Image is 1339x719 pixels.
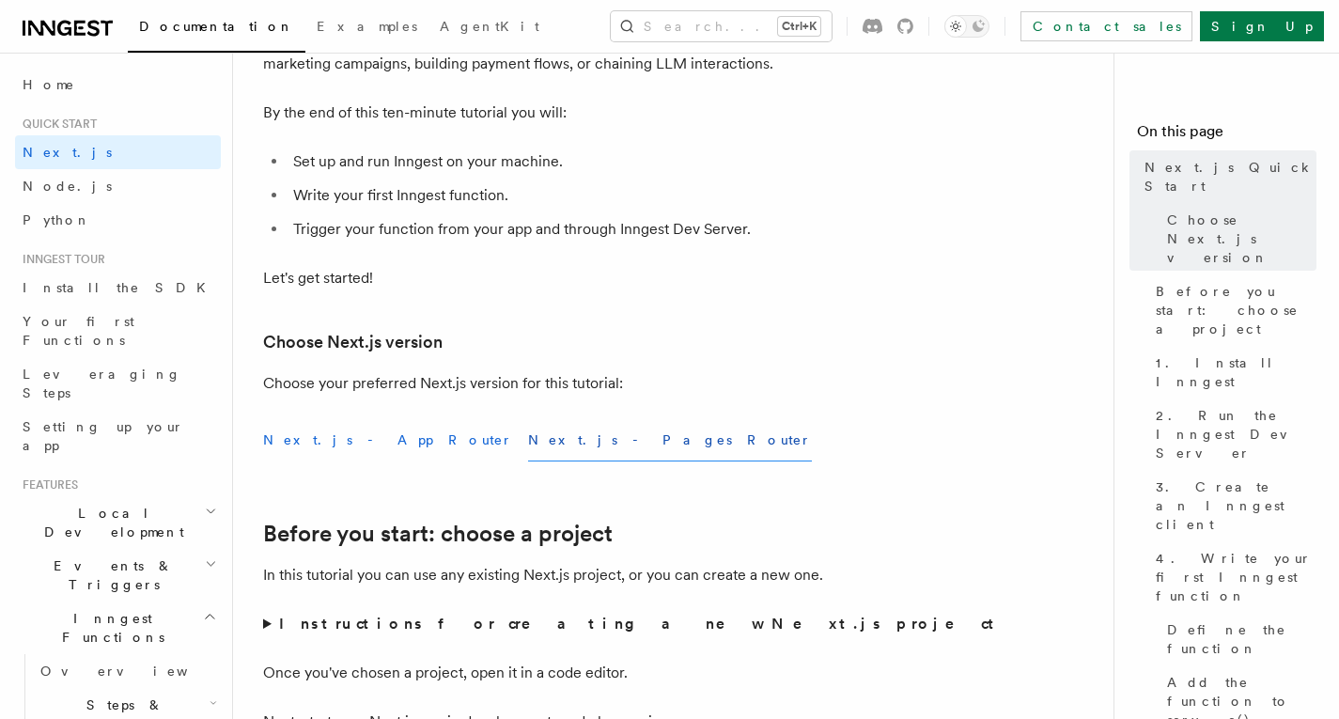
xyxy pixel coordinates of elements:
[15,410,221,462] a: Setting up your app
[23,314,134,348] span: Your first Functions
[1167,620,1316,658] span: Define the function
[1200,11,1324,41] a: Sign Up
[15,203,221,237] a: Python
[15,169,221,203] a: Node.js
[1148,470,1316,541] a: 3. Create an Inngest client
[263,370,1015,397] p: Choose your preferred Next.js version for this tutorial:
[263,611,1015,637] summary: Instructions for creating a new Next.js project
[139,19,294,34] span: Documentation
[33,654,221,688] a: Overview
[23,179,112,194] span: Node.js
[1156,353,1316,391] span: 1. Install Inngest
[1137,120,1316,150] h4: On this page
[263,562,1015,588] p: In this tutorial you can use any existing Next.js project, or you can create a new one.
[440,19,539,34] span: AgentKit
[15,305,221,357] a: Your first Functions
[305,6,428,51] a: Examples
[23,75,75,94] span: Home
[15,504,205,541] span: Local Development
[263,521,613,547] a: Before you start: choose a project
[15,602,221,654] button: Inngest Functions
[263,329,443,355] a: Choose Next.js version
[128,6,305,53] a: Documentation
[15,477,78,492] span: Features
[288,148,1015,175] li: Set up and run Inngest on your machine.
[23,367,181,400] span: Leveraging Steps
[15,609,203,647] span: Inngest Functions
[15,549,221,602] button: Events & Triggers
[428,6,551,51] a: AgentKit
[1137,150,1316,203] a: Next.js Quick Start
[15,271,221,305] a: Install the SDK
[15,117,97,132] span: Quick start
[15,357,221,410] a: Leveraging Steps
[263,100,1015,126] p: By the end of this ten-minute tutorial you will:
[1148,541,1316,613] a: 4. Write your first Inngest function
[15,556,205,594] span: Events & Triggers
[15,252,105,267] span: Inngest tour
[1167,211,1316,267] span: Choose Next.js version
[288,216,1015,242] li: Trigger your function from your app and through Inngest Dev Server.
[15,135,221,169] a: Next.js
[1156,477,1316,534] span: 3. Create an Inngest client
[1160,613,1316,665] a: Define the function
[1148,399,1316,470] a: 2. Run the Inngest Dev Server
[1156,282,1316,338] span: Before you start: choose a project
[1156,549,1316,605] span: 4. Write your first Inngest function
[23,145,112,160] span: Next.js
[944,15,989,38] button: Toggle dark mode
[263,660,1015,686] p: Once you've chosen a project, open it in a code editor.
[317,19,417,34] span: Examples
[1144,158,1316,195] span: Next.js Quick Start
[23,212,91,227] span: Python
[15,496,221,549] button: Local Development
[279,615,1002,633] strong: Instructions for creating a new Next.js project
[288,182,1015,209] li: Write your first Inngest function.
[611,11,832,41] button: Search...Ctrl+K
[40,664,234,679] span: Overview
[1160,203,1316,274] a: Choose Next.js version
[263,419,513,461] button: Next.js - App Router
[1156,406,1316,462] span: 2. Run the Inngest Dev Server
[528,419,812,461] button: Next.js - Pages Router
[15,68,221,102] a: Home
[1148,274,1316,346] a: Before you start: choose a project
[778,17,820,36] kbd: Ctrl+K
[1148,346,1316,399] a: 1. Install Inngest
[23,419,184,453] span: Setting up your app
[263,265,1015,291] p: Let's get started!
[23,280,217,295] span: Install the SDK
[1020,11,1192,41] a: Contact sales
